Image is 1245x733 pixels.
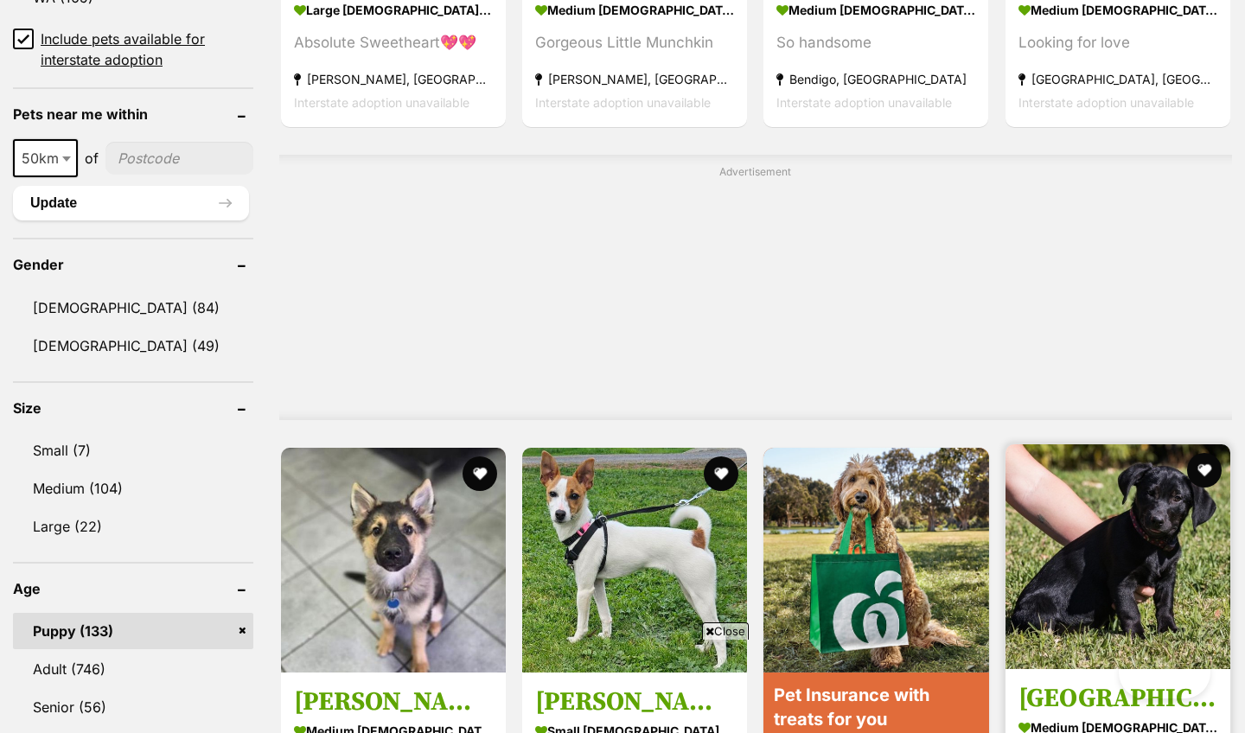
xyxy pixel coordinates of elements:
[1119,647,1210,698] iframe: Help Scout Beacon - Open
[13,29,253,70] a: Include pets available for interstate adoption
[13,581,253,596] header: Age
[41,29,253,70] span: Include pets available for interstate adoption
[294,31,493,54] div: Absolute Sweetheart💖💖
[279,155,1232,420] div: Advertisement
[13,290,253,326] a: [DEMOGRAPHIC_DATA] (84)
[308,647,937,724] iframe: Advertisement
[13,328,253,364] a: [DEMOGRAPHIC_DATA] (49)
[294,95,469,110] span: Interstate adoption unavailable
[535,67,734,91] strong: [PERSON_NAME], [GEOGRAPHIC_DATA]
[776,95,952,110] span: Interstate adoption unavailable
[704,456,738,491] button: favourite
[1187,453,1222,488] button: favourite
[776,31,975,54] div: So handsome
[1018,681,1217,714] h3: [GEOGRAPHIC_DATA]
[13,106,253,122] header: Pets near me within
[13,470,253,507] a: Medium (104)
[105,142,253,175] input: postcode
[281,448,506,672] img: Sherman - German Shepherd Dog
[702,622,749,640] span: Close
[13,613,253,649] a: Puppy (133)
[463,456,497,491] button: favourite
[1018,31,1217,54] div: Looking for love
[535,95,711,110] span: Interstate adoption unavailable
[85,148,99,169] span: of
[13,186,249,220] button: Update
[1006,444,1230,669] img: Paris - Border Collie x Australian Kelpie Dog
[13,432,253,468] a: Small (7)
[535,31,734,54] div: Gorgeous Little Munchkin
[13,651,253,687] a: Adult (746)
[294,67,493,91] strong: [PERSON_NAME], [GEOGRAPHIC_DATA]
[15,146,76,170] span: 50km
[13,139,78,177] span: 50km
[336,187,1175,403] iframe: Advertisement
[776,67,975,91] strong: Bendigo, [GEOGRAPHIC_DATA]
[13,508,253,545] a: Large (22)
[1018,95,1194,110] span: Interstate adoption unavailable
[294,685,493,717] h3: [PERSON_NAME]
[13,689,253,725] a: Senior (56)
[1018,67,1217,91] strong: [GEOGRAPHIC_DATA], [GEOGRAPHIC_DATA]
[13,257,253,272] header: Gender
[13,400,253,416] header: Size
[522,448,747,672] img: Nellie - Jack Russell Terrier Dog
